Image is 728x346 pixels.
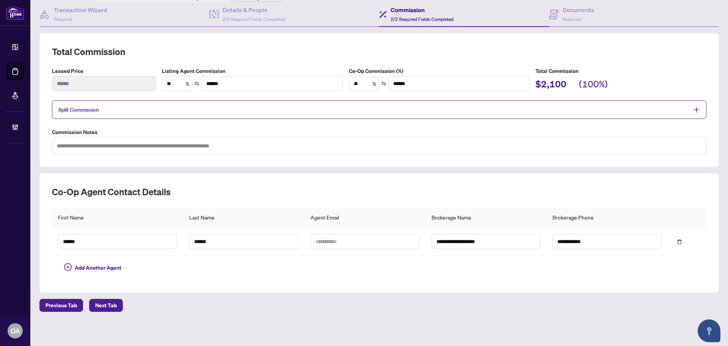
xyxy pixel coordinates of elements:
th: Brokerage Phone [546,207,667,228]
th: First Name [52,207,183,228]
h2: $2,100 [535,78,566,92]
span: swap [381,81,386,86]
button: Previous Tab [39,299,83,312]
span: plus-circle [64,263,72,271]
div: Split Commission [52,100,706,119]
th: Agent Email [304,207,425,228]
button: Next Tab [89,299,123,312]
button: Open asap [698,319,720,342]
label: Listing Agent Commission [162,67,343,75]
span: swap [194,81,199,86]
h5: Total Commission [535,67,706,75]
span: delete [677,239,682,245]
span: Split Commission [58,106,99,113]
span: 2/2 Required Fields Completed [391,16,453,22]
label: Co-Op Commission (%) [349,67,530,75]
span: Add Another Agent [75,264,121,272]
img: logo [6,6,24,20]
span: OA [11,325,20,336]
span: Required [563,16,581,22]
span: 2/2 Required Fields Completed [223,16,286,22]
h4: Commission [391,5,453,14]
span: plus [693,106,700,113]
h4: Details & People [223,5,286,14]
span: Next Tab [95,299,117,311]
h4: Transaction Wizard [54,5,107,14]
span: Required [54,16,72,22]
h2: Co-op Agent Contact Details [52,186,706,198]
h2: Total Commission [52,46,706,58]
h4: Documents [563,5,594,14]
th: Brokerage Name [425,207,546,228]
label: Commission Notes [52,128,706,136]
th: Last Name [183,207,304,228]
label: Leased Price [52,67,156,75]
span: Previous Tab [45,299,77,311]
h2: (100%) [579,78,608,92]
button: Add Another Agent [58,262,127,274]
